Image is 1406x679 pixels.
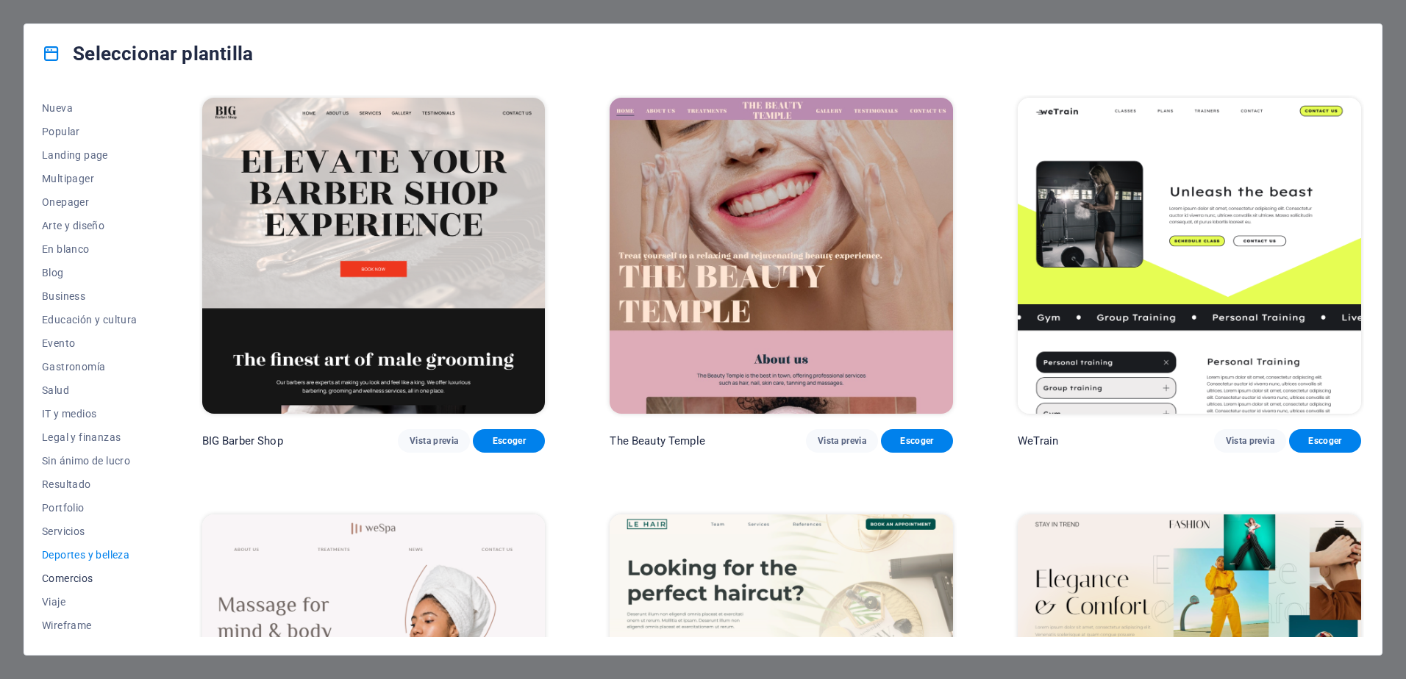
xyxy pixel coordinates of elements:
h4: Seleccionar plantilla [42,42,253,65]
span: Viaje [42,596,138,608]
button: Escoger [473,429,545,453]
button: Onepager [42,190,138,214]
span: Servicios [42,525,138,537]
span: Comercios [42,572,138,584]
span: Landing page [42,149,138,161]
span: Deportes y belleza [42,549,138,561]
button: En blanco [42,237,138,261]
img: The Beauty Temple [610,98,953,414]
button: Gastronomía [42,355,138,378]
button: Business [42,284,138,308]
button: Resultado [42,473,138,496]
button: Vista previa [398,429,470,453]
button: Vista previa [1214,429,1286,453]
span: Escoger [893,435,941,447]
span: Vista previa [1226,435,1274,447]
img: BIG Barber Shop [202,98,546,414]
span: Vista previa [818,435,866,447]
span: Wireframe [42,619,138,631]
span: Onepager [42,196,138,208]
span: En blanco [42,243,138,255]
span: Portfolio [42,502,138,514]
span: Legal y finanzas [42,431,138,443]
img: WeTrain [1018,98,1361,414]
button: Arte y diseño [42,214,138,237]
button: Popular [42,120,138,143]
button: Evento [42,331,138,355]
button: Escoger [881,429,953,453]
span: Escoger [485,435,533,447]
button: Portfolio [42,496,138,520]
button: Nueva [42,96,138,120]
button: Wireframe [42,614,138,637]
span: Evento [42,337,138,349]
span: Resultado [42,478,138,490]
span: Salud [42,384,138,396]
button: Salud [42,378,138,402]
button: IT y medios [42,402,138,425]
span: Popular [42,126,138,137]
span: IT y medios [42,408,138,420]
button: Servicios [42,520,138,543]
button: Multipager [42,167,138,190]
span: Nueva [42,102,138,114]
span: Educación y cultura [42,314,138,326]
button: Blog [42,261,138,284]
button: Deportes y belleza [42,543,138,567]
span: Gastronomía [42,361,138,373]
p: BIG Barber Shop [202,434,283,448]
span: Business [42,290,138,302]
span: Blog [42,267,138,279]
button: Legal y finanzas [42,425,138,449]
button: Vista previa [806,429,878,453]
button: Comercios [42,567,138,590]
button: Escoger [1289,429,1361,453]
p: The Beauty Temple [610,434,704,448]
button: Landing page [42,143,138,167]
button: Viaje [42,590,138,614]
span: Vista previa [410,435,458,447]
p: WeTrain [1018,434,1058,448]
span: Arte y diseño [42,220,138,231]
button: Sin ánimo de lucro [42,449,138,473]
span: Multipager [42,173,138,184]
span: Escoger [1301,435,1349,447]
span: Sin ánimo de lucro [42,455,138,467]
button: Educación y cultura [42,308,138,331]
